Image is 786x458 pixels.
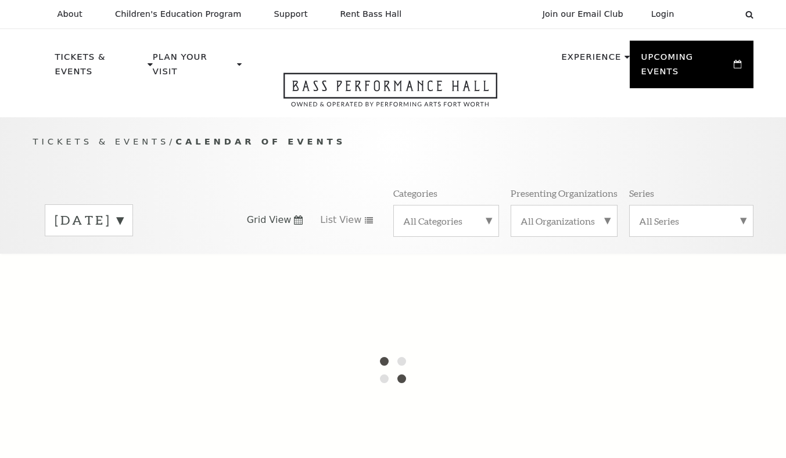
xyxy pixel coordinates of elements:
p: Categories [393,187,437,199]
span: List View [320,214,361,226]
p: Series [629,187,654,199]
p: About [58,9,82,19]
p: Upcoming Events [641,50,731,85]
span: Calendar of Events [175,136,346,146]
p: Tickets & Events [55,50,145,85]
p: Presenting Organizations [511,187,618,199]
p: / [33,135,753,149]
p: Support [274,9,308,19]
label: All Categories [403,215,489,227]
p: Plan Your Visit [153,50,234,85]
p: Children's Education Program [115,9,242,19]
label: All Series [639,215,744,227]
p: Experience [561,50,621,71]
span: Tickets & Events [33,136,170,146]
p: Rent Bass Hall [340,9,402,19]
label: [DATE] [55,211,123,229]
label: All Organizations [521,215,608,227]
span: Grid View [247,214,292,226]
select: Select: [693,9,734,20]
